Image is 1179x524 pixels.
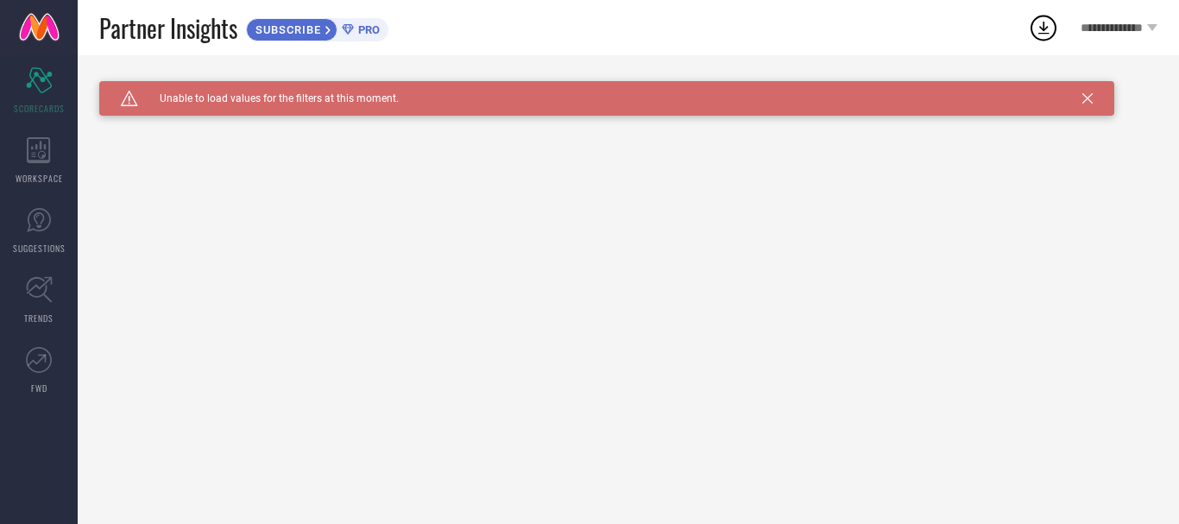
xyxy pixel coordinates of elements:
div: Open download list [1028,12,1059,43]
span: SUBSCRIBE [247,23,325,36]
span: PRO [354,23,380,36]
span: SCORECARDS [14,102,65,115]
span: FWD [31,382,47,395]
a: SUBSCRIBEPRO [246,14,388,41]
span: SUGGESTIONS [13,242,66,255]
span: TRENDS [24,312,54,325]
div: Unable to load filters at this moment. Please try later. [99,81,1157,95]
span: Partner Insights [99,10,237,46]
span: WORKSPACE [16,172,63,185]
span: Unable to load values for the filters at this moment. [138,92,399,104]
